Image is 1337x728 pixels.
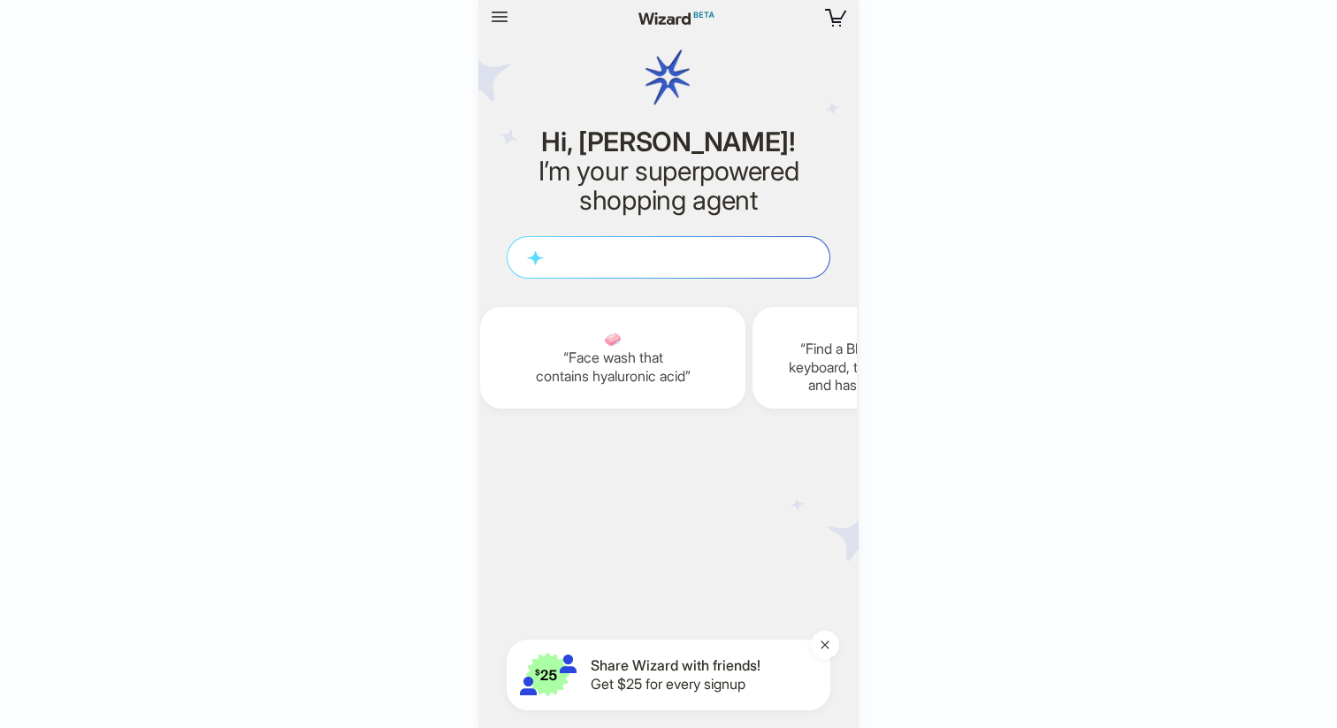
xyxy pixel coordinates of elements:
span: ⌨️ [767,321,1004,340]
span: Share Wizard with friends! [591,656,760,675]
div: 🧼Face wash that contains hyaluronic acid [480,307,745,409]
q: Face wash that contains hyaluronic acid [494,349,731,386]
h1: Hi, [PERSON_NAME]! [507,127,830,157]
span: 🧼 [494,330,731,349]
button: Share Wizard with friends!Get $25 for every signup [507,640,830,710]
span: Get $25 for every signup [591,675,760,694]
div: ⌨️Find a Bluetooth computer keyboard, that is quiet, durable, and has long battery life. [753,307,1018,409]
q: Find a Bluetooth computer keyboard, that is quiet, durable, and has long battery life. [767,340,1004,395]
img: wizard logo [615,7,722,149]
h2: I’m your superpowered shopping agent [507,157,830,215]
span: close [820,640,830,650]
